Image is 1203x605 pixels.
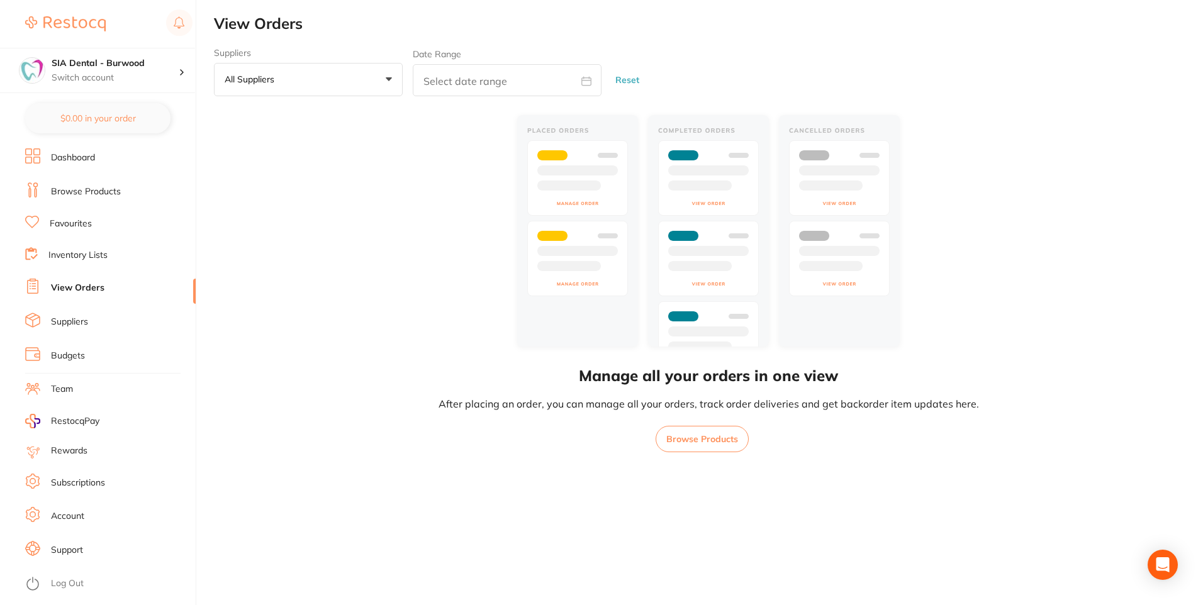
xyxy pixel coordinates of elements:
input: Select date range [413,64,601,96]
a: Dashboard [51,152,95,164]
button: Browse Products [656,426,749,452]
a: Account [51,510,84,523]
h2: View Orders [214,15,1203,33]
a: Restocq Logo [25,9,106,38]
button: $0.00 in your order [25,103,171,133]
button: Reset [612,64,643,97]
a: Team [51,383,73,396]
img: view-orders.svg [512,111,905,353]
a: Suppliers [51,316,88,328]
span: RestocqPay [51,415,99,428]
a: Browse Products [51,186,121,198]
img: Restocq Logo [25,16,106,31]
a: Subscriptions [51,477,105,489]
a: Log Out [51,577,84,590]
p: Switch account [52,72,179,84]
a: View Orders [51,282,104,294]
a: Rewards [51,445,87,457]
h2: Manage all your orders in one view [579,365,838,387]
div: Open Intercom Messenger [1148,550,1178,580]
a: Favourites [50,218,92,230]
a: Support [51,544,83,557]
label: Suppliers [214,48,403,58]
button: All suppliers [214,63,403,97]
a: Budgets [51,350,85,362]
p: After placing an order, you can manage all your orders, track order deliveries and get backorder ... [439,397,979,411]
button: Log Out [25,574,192,594]
p: All suppliers [225,74,279,85]
img: SIA Dental - Burwood [20,58,45,83]
a: Inventory Lists [48,249,108,262]
a: RestocqPay [25,414,99,428]
label: Date Range [413,49,461,59]
img: RestocqPay [25,414,40,428]
h4: SIA Dental - Burwood [52,57,179,70]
